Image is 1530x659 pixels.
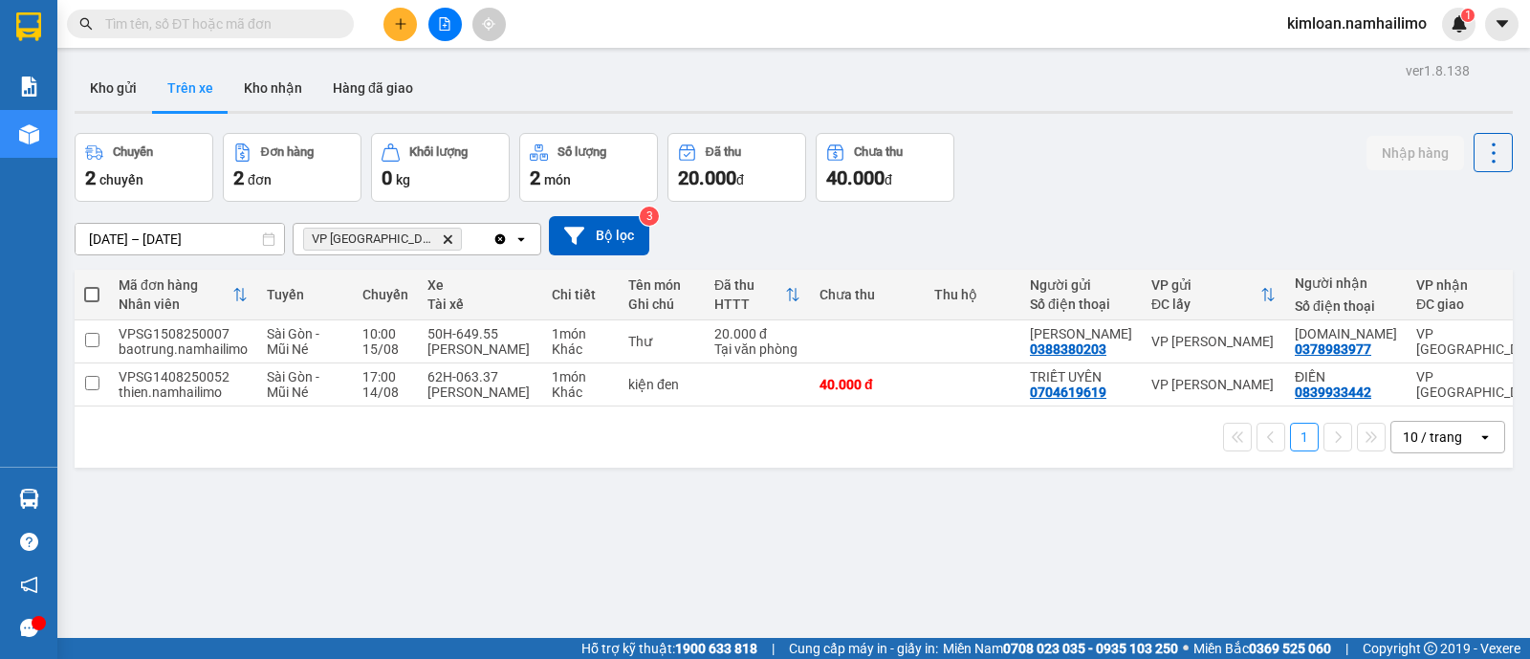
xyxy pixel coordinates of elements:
[105,13,331,34] input: Tìm tên, số ĐT hoặc mã đơn
[552,287,609,302] div: Chi tiết
[427,341,533,357] div: [PERSON_NAME]
[789,638,938,659] span: Cung cấp máy in - giấy in:
[267,326,319,357] span: Sài Gòn - Mũi Né
[20,533,38,551] span: question-circle
[1030,341,1106,357] div: 0388380203
[1193,638,1331,659] span: Miền Bắc
[99,172,143,187] span: chuyến
[119,341,248,357] div: baotrung.namhailimo
[303,228,462,251] span: VP chợ Mũi Né, close by backspace
[706,145,741,159] div: Đã thu
[854,145,903,159] div: Chưa thu
[1406,60,1470,81] div: ver 1.8.138
[1403,428,1462,447] div: 10 / trang
[628,334,695,349] div: Thư
[1424,642,1437,655] span: copyright
[1451,15,1468,33] img: icon-new-feature
[223,133,361,202] button: Đơn hàng2đơn
[820,377,915,392] div: 40.000 đ
[427,277,533,293] div: Xe
[362,287,408,302] div: Chuyến
[581,638,757,659] span: Hỗ trợ kỹ thuật:
[1003,641,1178,656] strong: 0708 023 035 - 0935 103 250
[472,8,506,41] button: aim
[19,77,39,97] img: solution-icon
[438,17,451,31] span: file-add
[772,638,775,659] span: |
[544,172,571,187] span: món
[20,619,38,637] span: message
[1295,384,1371,400] div: 0839933442
[640,207,659,226] sup: 3
[248,172,272,187] span: đơn
[267,287,343,302] div: Tuyến
[119,297,232,312] div: Nhân viên
[312,231,434,247] span: VP chợ Mũi Né
[1183,645,1189,652] span: ⚪️
[552,341,609,357] div: Khác
[1151,377,1276,392] div: VP [PERSON_NAME]
[820,287,915,302] div: Chưa thu
[1366,136,1464,170] button: Nhập hàng
[233,166,244,189] span: 2
[109,270,257,320] th: Toggle SortBy
[261,145,314,159] div: Đơn hàng
[736,172,744,187] span: đ
[1151,277,1260,293] div: VP gửi
[1272,11,1442,35] span: kimloan.namhailimo
[383,8,417,41] button: plus
[943,638,1178,659] span: Miền Nam
[1030,277,1132,293] div: Người gửi
[714,341,800,357] div: Tại văn phòng
[119,326,248,341] div: VPSG1508250007
[552,369,609,384] div: 1 món
[382,166,392,189] span: 0
[79,17,93,31] span: search
[1290,423,1319,451] button: 1
[885,172,892,187] span: đ
[1295,326,1397,341] div: C.LOAN
[1416,297,1530,312] div: ĐC giao
[714,297,785,312] div: HTTT
[1030,326,1132,341] div: Hoàng Oanh
[628,377,695,392] div: kiện đen
[152,65,229,111] button: Trên xe
[428,8,462,41] button: file-add
[75,133,213,202] button: Chuyến2chuyến
[317,65,428,111] button: Hàng đã giao
[362,326,408,341] div: 10:00
[1151,334,1276,349] div: VP [PERSON_NAME]
[1142,270,1285,320] th: Toggle SortBy
[427,384,533,400] div: [PERSON_NAME]
[1295,341,1371,357] div: 0378983977
[628,277,695,293] div: Tên món
[1477,429,1493,445] svg: open
[409,145,468,159] div: Khối lượng
[1249,641,1331,656] strong: 0369 525 060
[362,369,408,384] div: 17:00
[1416,277,1530,293] div: VP nhận
[396,172,410,187] span: kg
[362,341,408,357] div: 15/08
[492,231,508,247] svg: Clear all
[1461,9,1475,22] sup: 1
[19,489,39,509] img: warehouse-icon
[1151,297,1260,312] div: ĐC lấy
[1295,298,1397,314] div: Số điện thoại
[934,287,1011,302] div: Thu hộ
[427,297,533,312] div: Tài xế
[76,224,284,254] input: Select a date range.
[442,233,453,245] svg: Delete
[514,231,529,247] svg: open
[371,133,510,202] button: Khối lượng0kg
[1494,15,1511,33] span: caret-down
[1030,384,1106,400] div: 0704619619
[530,166,540,189] span: 2
[362,384,408,400] div: 14/08
[678,166,736,189] span: 20.000
[427,369,533,384] div: 62H-063.37
[1295,369,1397,384] div: ĐIỀN
[119,277,232,293] div: Mã đơn hàng
[826,166,885,189] span: 40.000
[119,369,248,384] div: VPSG1408250052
